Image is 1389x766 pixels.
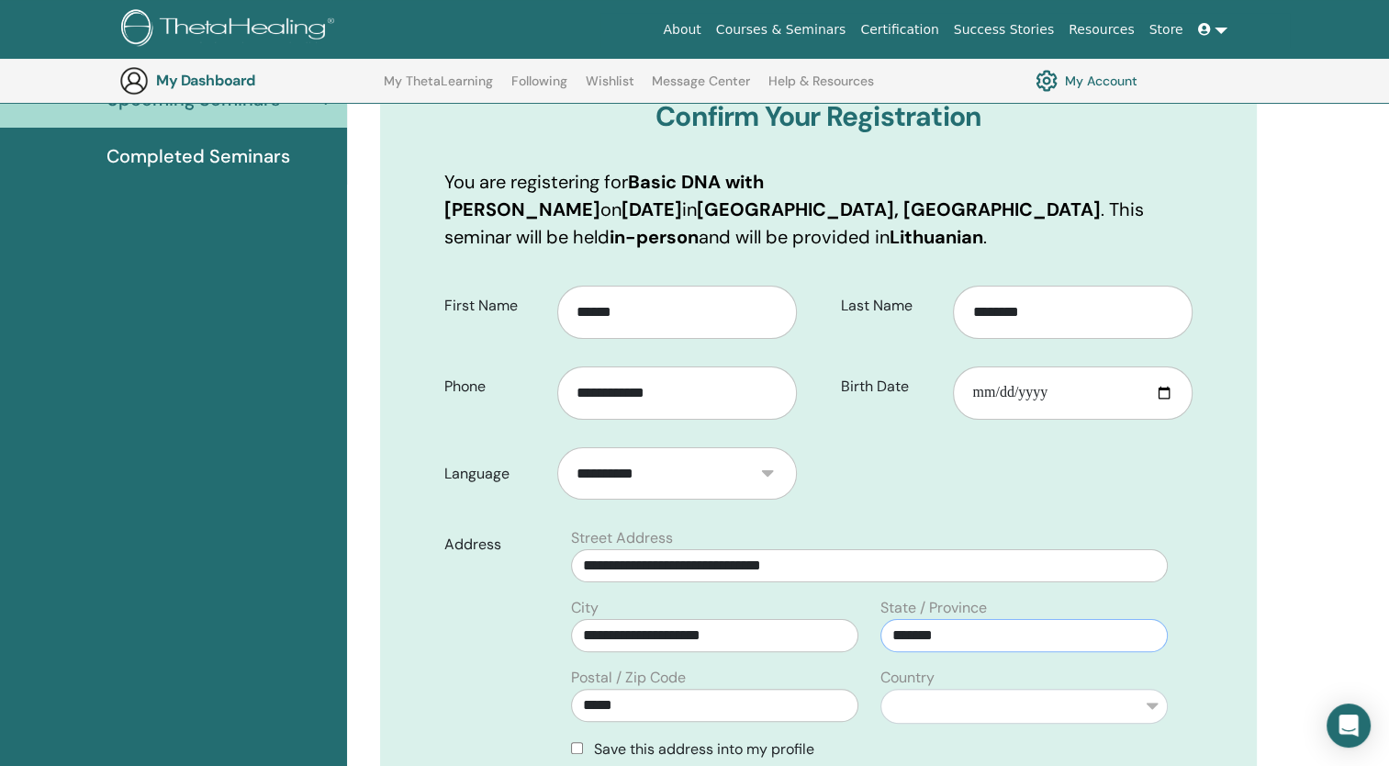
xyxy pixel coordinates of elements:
label: Postal / Zip Code [571,667,686,689]
img: cog.svg [1036,65,1058,96]
label: First Name [431,288,557,323]
span: Save this address into my profile [594,739,814,759]
label: Address [431,527,560,562]
div: Open Intercom Messenger [1327,704,1371,748]
a: Help & Resources [768,73,874,103]
a: Courses & Seminars [709,13,854,47]
a: My ThetaLearning [384,73,493,103]
label: Country [880,667,935,689]
img: logo.png [121,9,341,51]
span: Completed Seminars [106,142,290,170]
label: Street Address [571,527,673,549]
h3: My Dashboard [156,72,340,89]
a: My Account [1036,65,1137,96]
label: Phone [431,369,557,404]
a: About [655,13,708,47]
img: generic-user-icon.jpg [119,66,149,96]
label: City [571,597,599,619]
a: Certification [853,13,946,47]
a: Wishlist [586,73,634,103]
a: Resources [1061,13,1142,47]
p: You are registering for on in . This seminar will be held and will be provided in . [444,168,1193,251]
b: [DATE] [622,197,682,221]
b: Lithuanian [890,225,983,249]
b: Basic DNA with [PERSON_NAME] [444,170,764,221]
h3: Confirm Your Registration [444,100,1193,133]
label: Birth Date [827,369,954,404]
label: Last Name [827,288,954,323]
label: State / Province [880,597,987,619]
b: in-person [610,225,699,249]
a: Store [1142,13,1191,47]
b: [GEOGRAPHIC_DATA], [GEOGRAPHIC_DATA] [697,197,1101,221]
label: Language [431,456,557,491]
a: Success Stories [947,13,1061,47]
a: Following [511,73,567,103]
a: Message Center [652,73,750,103]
